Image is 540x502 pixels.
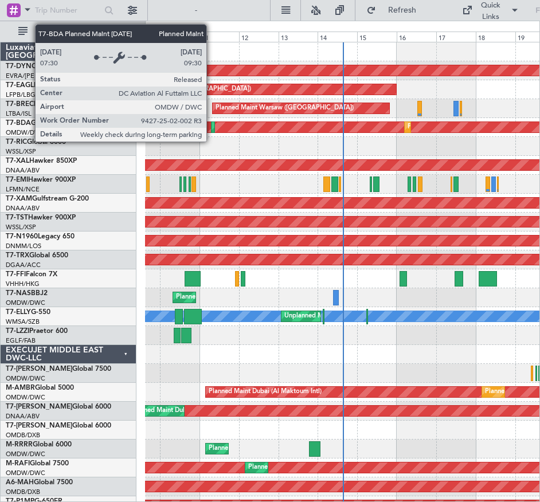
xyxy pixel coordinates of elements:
[6,214,76,221] a: T7-TSTHawker 900XP
[6,488,40,496] a: OMDB/DXB
[6,469,45,477] a: OMDW/DWC
[6,290,31,297] span: T7-NAS
[6,91,36,99] a: LFPB/LBG
[6,261,41,269] a: DGAA/ACC
[6,271,26,278] span: T7-FFI
[6,479,34,486] span: A6-MAH
[6,299,45,307] a: OMDW/DWC
[6,158,77,164] a: T7-XALHawker 850XP
[6,72,77,80] a: EVRA/[PERSON_NAME]
[160,32,199,42] div: 10
[209,383,322,401] div: Planned Maint Dubai (Al Maktoum Intl)
[147,23,167,33] div: [DATE]
[6,109,32,118] a: LTBA/ISL
[30,28,121,36] span: All Aircraft
[6,233,38,240] span: T7-N1960
[6,317,40,326] a: WMSA/SZB
[216,100,354,117] div: Planned Maint Warsaw ([GEOGRAPHIC_DATA])
[476,32,515,42] div: 18
[436,32,476,42] div: 17
[6,120,31,127] span: T7-BDA
[6,450,45,458] a: OMDW/DWC
[6,328,68,335] a: T7-LZZIPraetor 600
[248,459,361,476] div: Planned Maint Dubai (Al Maktoum Intl)
[6,460,69,467] a: M-RAFIGlobal 7500
[6,441,33,448] span: M-RRRR
[6,412,40,421] a: DNAA/ABV
[6,195,32,202] span: T7-XAM
[6,422,111,429] a: T7-[PERSON_NAME]Global 6000
[6,328,29,335] span: T7-LZZI
[357,32,397,42] div: 15
[13,22,124,41] button: All Aircraft
[6,460,30,467] span: M-RAFI
[35,2,101,19] input: Trip Number
[6,147,36,156] a: WSSL/XSP
[6,290,48,297] a: T7-NASBBJ2
[6,223,36,232] a: WSSL/XSP
[6,431,40,440] a: OMDB/DXB
[6,139,27,146] span: T7-RIC
[6,271,57,278] a: T7-FFIFalcon 7X
[6,120,70,127] a: T7-BDAGlobal 5000
[408,119,521,136] div: Planned Maint Dubai (Al Maktoum Intl)
[6,366,72,372] span: T7-[PERSON_NAME]
[6,82,34,89] span: T7-EAGL
[6,422,72,429] span: T7-[PERSON_NAME]
[6,233,75,240] a: T7-N1960Legacy 650
[397,32,436,42] div: 16
[6,403,111,410] a: T7-[PERSON_NAME]Global 6000
[6,336,36,345] a: EGLF/FAB
[6,280,40,288] a: VHHH/HKG
[6,185,40,194] a: LFMN/NCE
[6,158,29,164] span: T7-XAL
[6,63,32,70] span: T7-DYN
[6,309,31,316] span: T7-ELLY
[6,101,79,108] a: T7-BREChallenger 604
[6,204,40,213] a: DNAA/ABV
[239,32,279,42] div: 12
[6,128,45,137] a: OMDW/DWC
[6,242,41,250] a: DNMM/LOS
[6,166,40,175] a: DNAA/ABV
[6,393,45,402] a: OMDW/DWC
[6,441,72,448] a: M-RRRRGlobal 6000
[6,139,66,146] a: T7-RICGlobal 6000
[6,82,65,89] a: T7-EAGLFalcon 8X
[176,289,305,306] div: Planned Maint Abuja ([PERSON_NAME] Intl)
[209,440,280,457] div: Planned Maint Southend
[318,32,357,42] div: 14
[6,252,29,259] span: T7-TRX
[456,1,525,19] button: Quick Links
[6,252,68,259] a: T7-TRXGlobal 6500
[6,366,111,372] a: T7-[PERSON_NAME]Global 7500
[6,63,81,70] a: T7-DYNChallenger 604
[378,6,426,14] span: Refresh
[6,309,50,316] a: T7-ELLYG-550
[6,177,76,183] a: T7-EMIHawker 900XP
[6,403,72,410] span: T7-[PERSON_NAME]
[6,374,45,383] a: OMDW/DWC
[199,32,239,42] div: 11
[279,32,318,42] div: 13
[6,101,29,108] span: T7-BRE
[6,385,35,391] span: M-AMBR
[6,195,89,202] a: T7-XAMGulfstream G-200
[361,1,430,19] button: Refresh
[6,479,73,486] a: A6-MAHGlobal 7500
[104,81,251,98] div: Planned Maint [US_STATE] ([GEOGRAPHIC_DATA])
[6,177,28,183] span: T7-EMI
[6,385,74,391] a: M-AMBRGlobal 5000
[6,214,28,221] span: T7-TST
